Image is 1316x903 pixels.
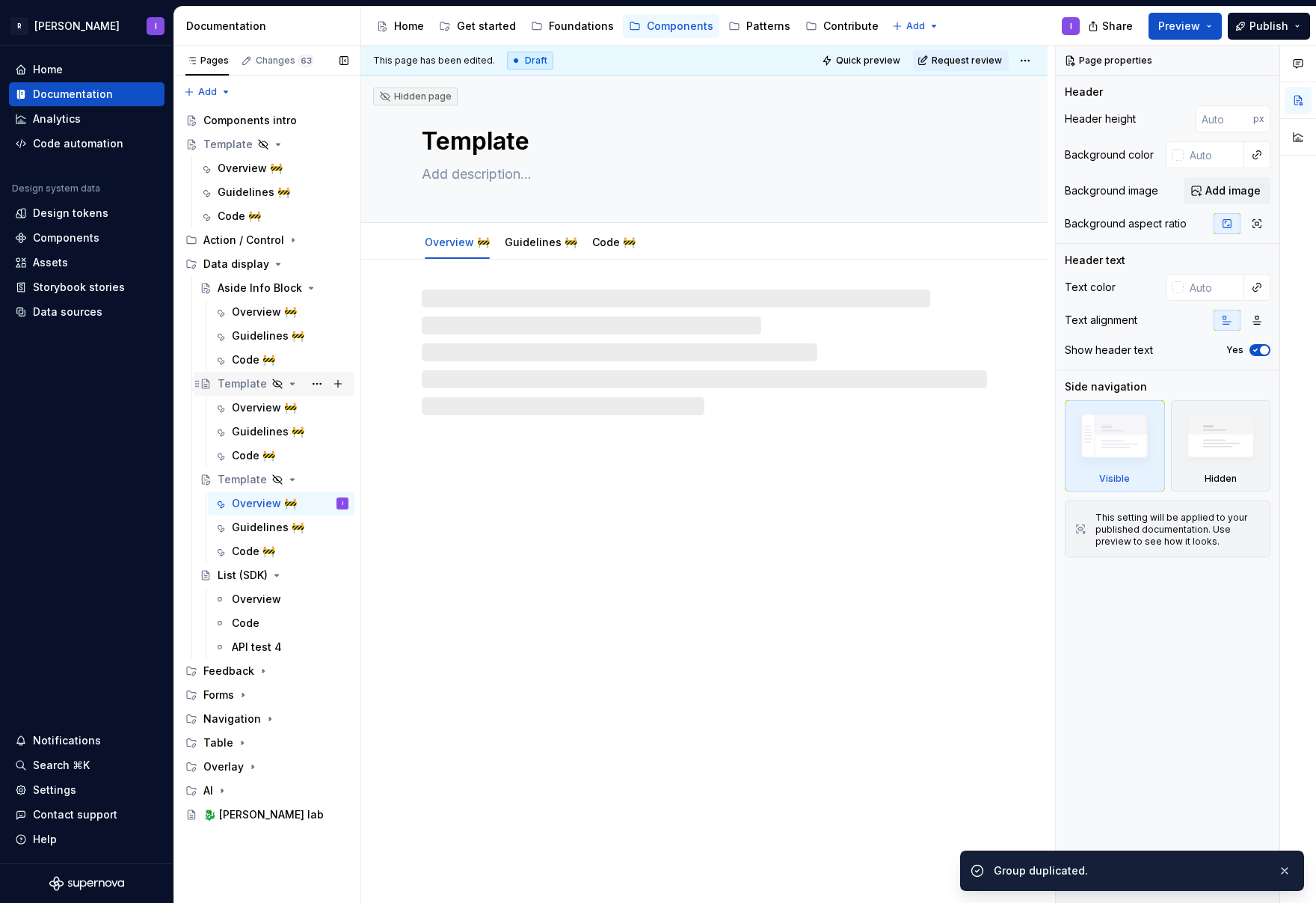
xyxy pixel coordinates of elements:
a: Components intro [179,108,354,132]
div: Code [232,616,259,631]
div: Overview [232,592,281,607]
a: Code automation [9,132,164,156]
div: Data display [203,257,269,272]
div: Side navigation [1065,379,1147,394]
div: Aside Info Block [218,281,302,296]
span: Add image [1205,183,1261,198]
a: Code 🚧 [208,539,354,563]
div: AI [179,779,354,803]
a: List (SDK) [194,563,354,587]
div: Header text [1065,253,1125,268]
div: Text color [1065,280,1116,295]
div: Foundations [549,19,614,34]
a: Home [370,14,430,38]
a: Code [208,611,354,635]
span: Add [198,86,217,98]
a: Code 🚧 [208,348,354,372]
div: Feedback [203,664,254,679]
button: R[PERSON_NAME]I [3,10,170,42]
div: Home [33,62,63,77]
button: Add [888,16,944,37]
a: Code 🚧 [194,204,354,228]
div: Background color [1065,147,1154,162]
a: Guidelines 🚧 [505,236,577,248]
div: Storybook stories [33,280,125,295]
div: Components [33,230,99,245]
div: Feedback [179,659,354,683]
button: Quick preview [817,50,907,71]
a: Get started [433,14,522,38]
div: Guidelines 🚧 [218,185,290,200]
div: Draft [507,52,553,70]
button: Add [179,82,236,102]
div: Template [203,137,253,152]
div: I [155,20,157,32]
a: Documentation [9,82,164,106]
div: I [1070,20,1072,32]
div: Guidelines 🚧 [232,328,304,343]
div: Table [203,735,233,750]
a: Overview 🚧 [208,396,354,420]
div: Data display [179,252,354,276]
a: Overview 🚧I [208,492,354,515]
a: Storybook stories [9,275,164,299]
div: Settings [33,783,76,798]
a: Guidelines 🚧 [208,515,354,539]
span: Quick preview [836,55,900,67]
span: Preview [1158,19,1200,34]
a: 🐉 [PERSON_NAME] lab [179,803,354,827]
button: Share [1080,13,1143,40]
div: Header height [1065,111,1136,126]
a: Overview [208,587,354,611]
div: [PERSON_NAME] [34,19,120,34]
div: Overview 🚧 [218,161,283,176]
a: Code 🚧 [208,444,354,468]
div: Notifications [33,733,101,748]
button: Publish [1228,13,1310,40]
button: Preview [1149,13,1222,40]
div: Overview 🚧 [419,226,496,257]
div: Search ⌘K [33,758,90,773]
button: Request review [913,50,1009,71]
button: Contact support [9,803,164,827]
div: Template [218,472,267,487]
span: Share [1102,19,1133,34]
div: Text alignment [1065,313,1137,328]
div: Code automation [33,136,123,151]
p: px [1253,113,1264,125]
div: 🐉 [PERSON_NAME] lab [203,807,324,822]
div: Background aspect ratio [1065,216,1187,231]
div: Code 🚧 [232,544,275,559]
div: Template [218,376,267,391]
div: Contribute [823,19,879,34]
a: Design tokens [9,201,164,225]
div: Visible [1099,473,1130,485]
button: Help [9,827,164,851]
span: Request review [932,55,1002,67]
div: List (SDK) [218,568,268,583]
div: This setting will be applied to your published documentation. Use preview to see how it looks. [1095,512,1261,548]
div: Overview 🚧 [232,304,297,319]
div: Page tree [370,11,885,41]
a: Contribute [799,14,885,38]
svg: Supernova Logo [49,876,124,891]
div: Contact support [33,807,117,822]
button: Search ⌘K [9,753,164,777]
div: Overview 🚧 [232,400,297,415]
a: Components [9,226,164,250]
div: Overlay [203,759,244,774]
div: Visible [1065,400,1165,492]
div: Guidelines 🚧 [499,226,583,257]
div: Forms [203,688,234,702]
div: Hidden [1171,400,1271,492]
a: Guidelines 🚧 [194,180,354,204]
div: Table [179,731,354,755]
div: Header [1065,85,1103,100]
button: Add image [1184,177,1270,204]
div: Design system data [12,183,100,195]
span: Add [906,20,925,32]
a: Data sources [9,300,164,324]
div: Pages [185,55,229,67]
textarea: Template [419,123,984,159]
span: This page has been edited. [373,55,495,67]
